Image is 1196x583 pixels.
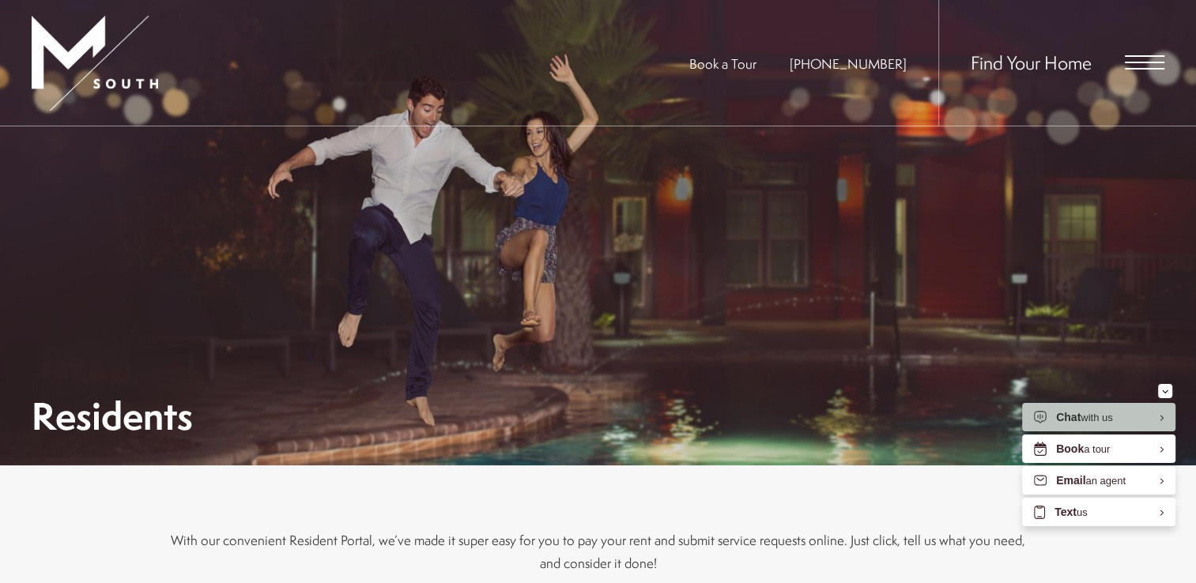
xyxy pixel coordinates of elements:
span: [PHONE_NUMBER] [790,55,907,73]
p: With our convenient Resident Portal, we’ve made it super easy for you to pay your rent and submit... [164,528,1033,574]
a: Find Your Home [971,50,1092,75]
h1: Residents [32,398,193,434]
img: MSouth [32,16,158,111]
button: Open Menu [1125,55,1164,70]
a: Book a Tour [689,55,756,73]
a: Call Us at 813-570-8014 [790,55,907,73]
